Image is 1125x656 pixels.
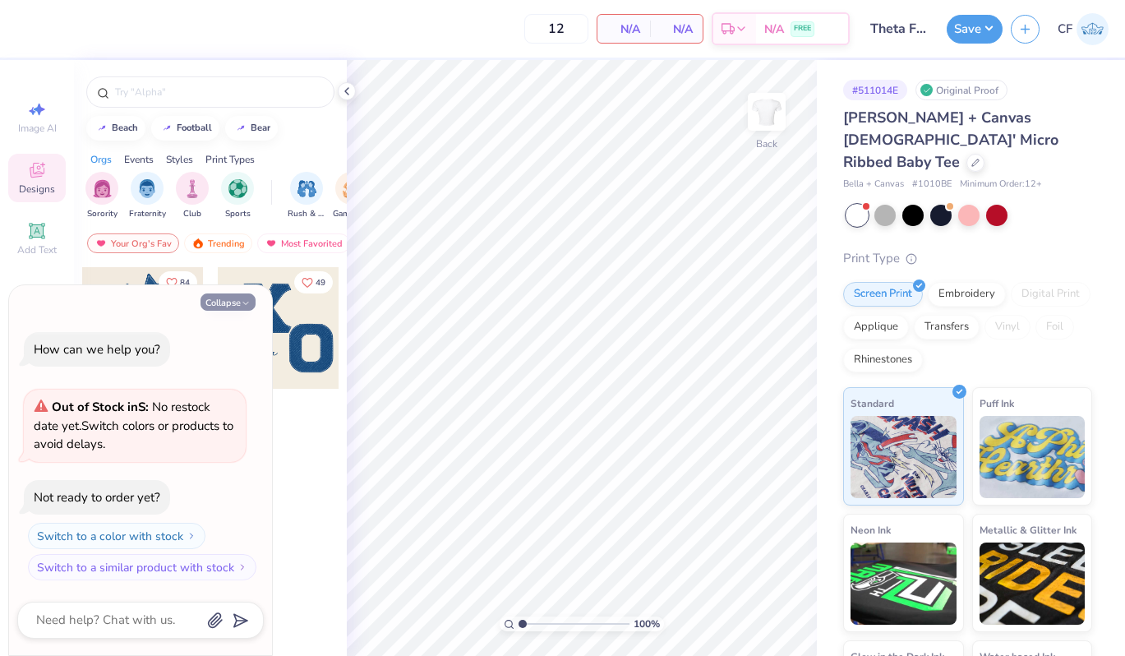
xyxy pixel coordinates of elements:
img: Standard [851,416,957,498]
span: Add Text [17,243,57,256]
img: trend_line.gif [234,123,247,133]
span: CF [1058,20,1072,39]
button: Switch to a color with stock [28,523,205,549]
img: Sorority Image [93,179,112,198]
div: filter for Rush & Bid [288,172,325,220]
button: bear [225,116,278,141]
span: N/A [660,21,693,38]
div: Digital Print [1011,282,1090,307]
div: Orgs [90,152,112,167]
a: CF [1058,13,1109,45]
span: Rush & Bid [288,208,325,220]
input: Try "Alpha" [113,84,324,100]
div: Vinyl [984,315,1030,340]
img: Game Day Image [343,179,362,198]
button: football [151,116,219,141]
span: Club [183,208,201,220]
span: Bella + Canvas [843,178,904,192]
img: trend_line.gif [95,123,108,133]
button: filter button [129,172,166,220]
img: Cameryn Freeman [1077,13,1109,45]
span: Sorority [87,208,118,220]
img: most_fav.gif [95,238,108,249]
input: – – [524,14,588,44]
div: Not ready to order yet? [34,489,160,506]
span: Neon Ink [851,521,891,538]
div: Most Favorited [257,233,350,253]
div: # 511014E [843,80,907,100]
img: Switch to a similar product with stock [237,562,247,572]
img: Neon Ink [851,543,957,625]
button: filter button [288,172,325,220]
button: Like [294,271,333,293]
img: Sports Image [228,179,247,198]
div: Your Org's Fav [87,233,179,253]
div: filter for Club [176,172,209,220]
div: beach [112,123,138,132]
img: most_fav.gif [265,238,278,249]
span: Minimum Order: 12 + [960,178,1042,192]
div: Embroidery [928,282,1006,307]
span: N/A [764,21,784,38]
span: [PERSON_NAME] + Canvas [DEMOGRAPHIC_DATA]' Micro Ribbed Baby Tee [843,108,1058,172]
div: Transfers [914,315,980,340]
button: Collapse [201,293,256,311]
img: Rush & Bid Image [297,179,316,198]
img: trending.gif [191,238,205,249]
img: Switch to a color with stock [187,531,196,541]
button: filter button [85,172,118,220]
span: 49 [316,279,325,287]
button: filter button [176,172,209,220]
div: filter for Fraternity [129,172,166,220]
div: Original Proof [915,80,1007,100]
span: No restock date yet. [34,399,210,434]
span: FREE [794,23,811,35]
img: Puff Ink [980,416,1086,498]
div: Rhinestones [843,348,923,372]
button: filter button [333,172,371,220]
img: Metallic & Glitter Ink [980,543,1086,625]
strong: Out of Stock in S : [52,399,152,415]
button: Like [159,271,197,293]
div: Styles [166,152,193,167]
span: Metallic & Glitter Ink [980,521,1077,538]
div: Print Type [843,249,1092,268]
img: Club Image [183,179,201,198]
div: Trending [184,233,252,253]
span: Puff Ink [980,395,1014,412]
div: filter for Sorority [85,172,118,220]
div: bear [251,123,270,132]
span: # 1010BE [912,178,952,192]
span: Fraternity [129,208,166,220]
div: How can we help you? [34,341,160,358]
div: Foil [1035,315,1074,340]
div: Print Types [205,152,255,167]
span: Switch colors or products to avoid delays. [34,399,233,452]
span: 100 % [634,617,660,631]
span: Standard [851,395,894,412]
button: Save [947,15,1003,44]
button: beach [86,116,145,141]
img: Back [750,95,783,128]
button: filter button [221,172,254,220]
button: Switch to a similar product with stock [28,554,256,580]
span: Game Day [333,208,371,220]
div: Applique [843,315,909,340]
span: Designs [19,182,55,196]
div: football [177,123,212,132]
div: Events [124,152,154,167]
span: N/A [607,21,640,38]
img: trend_line.gif [160,123,173,133]
img: Fraternity Image [138,179,156,198]
span: Sports [225,208,251,220]
div: filter for Game Day [333,172,371,220]
span: Image AI [18,122,57,135]
div: filter for Sports [221,172,254,220]
span: 84 [180,279,190,287]
div: Screen Print [843,282,923,307]
input: Untitled Design [858,12,938,45]
div: Back [756,136,777,151]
